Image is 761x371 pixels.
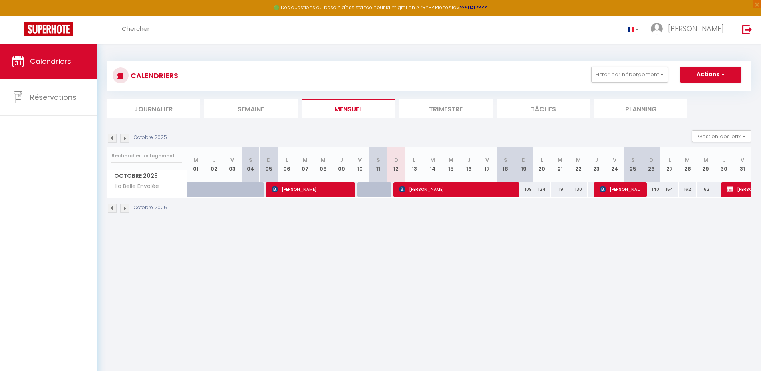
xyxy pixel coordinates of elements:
[376,156,380,164] abbr: S
[569,182,588,197] div: 130
[613,156,616,164] abbr: V
[551,147,569,182] th: 21
[569,147,588,182] th: 22
[679,182,697,197] div: 162
[340,156,343,164] abbr: J
[249,156,252,164] abbr: S
[122,24,149,33] span: Chercher
[680,67,741,83] button: Actions
[642,147,660,182] th: 26
[321,156,326,164] abbr: M
[478,147,497,182] th: 17
[485,156,489,164] abbr: V
[430,156,435,164] abbr: M
[668,24,724,34] span: [PERSON_NAME]
[594,99,687,118] li: Planning
[742,24,752,34] img: logout
[230,156,234,164] abbr: V
[733,147,751,182] th: 31
[504,156,507,164] abbr: S
[645,16,734,44] a: ... [PERSON_NAME]
[286,156,288,164] abbr: L
[515,182,533,197] div: 109
[651,23,663,35] img: ...
[497,99,590,118] li: Tâches
[387,147,405,182] th: 12
[314,147,333,182] th: 08
[642,182,660,197] div: 140
[267,156,271,164] abbr: D
[660,147,679,182] th: 27
[649,156,653,164] abbr: D
[187,147,205,182] th: 01
[399,182,515,197] span: [PERSON_NAME]
[741,156,744,164] abbr: V
[558,156,562,164] abbr: M
[116,16,155,44] a: Chercher
[515,147,533,182] th: 19
[668,156,671,164] abbr: L
[423,147,442,182] th: 14
[394,156,398,164] abbr: D
[631,156,635,164] abbr: S
[302,99,395,118] li: Mensuel
[595,156,598,164] abbr: J
[358,156,362,164] abbr: V
[624,147,642,182] th: 25
[606,147,624,182] th: 24
[134,134,167,141] p: Octobre 2025
[30,92,76,102] span: Réservations
[303,156,308,164] abbr: M
[442,147,460,182] th: 15
[685,156,690,164] abbr: M
[272,182,351,197] span: [PERSON_NAME]
[588,147,606,182] th: 23
[369,147,387,182] th: 11
[497,147,515,182] th: 18
[111,149,182,163] input: Rechercher un logement...
[351,147,369,182] th: 10
[533,182,551,197] div: 124
[576,156,581,164] abbr: M
[697,147,715,182] th: 29
[551,182,569,197] div: 119
[541,156,543,164] abbr: L
[399,99,493,118] li: Trimestre
[405,147,424,182] th: 13
[703,156,708,164] abbr: M
[723,156,726,164] abbr: J
[107,99,200,118] li: Journalier
[697,182,715,197] div: 162
[660,182,679,197] div: 154
[260,147,278,182] th: 05
[591,67,668,83] button: Filtrer par hébergement
[467,156,471,164] abbr: J
[24,22,73,36] img: Super Booking
[715,147,733,182] th: 30
[129,67,178,85] h3: CALENDRIERS
[205,147,223,182] th: 02
[204,99,298,118] li: Semaine
[213,156,216,164] abbr: J
[108,182,161,191] span: La Belle Envolée
[600,182,642,197] span: [PERSON_NAME]
[460,147,478,182] th: 16
[692,130,751,142] button: Gestion des prix
[278,147,296,182] th: 06
[679,147,697,182] th: 28
[522,156,526,164] abbr: D
[449,156,453,164] abbr: M
[107,170,187,182] span: Octobre 2025
[30,56,71,66] span: Calendriers
[413,156,415,164] abbr: L
[459,4,487,11] a: >>> ICI <<<<
[193,156,198,164] abbr: M
[223,147,242,182] th: 03
[296,147,314,182] th: 07
[134,204,167,212] p: Octobre 2025
[241,147,260,182] th: 04
[533,147,551,182] th: 20
[332,147,351,182] th: 09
